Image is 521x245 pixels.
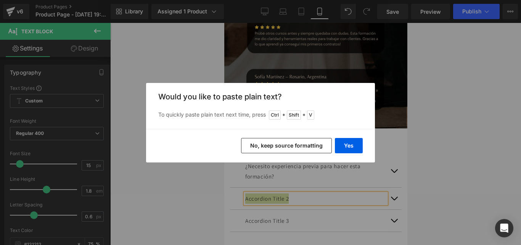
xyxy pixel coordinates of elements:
[335,138,363,153] button: Yes
[241,138,332,153] button: No, keep source formatting
[269,110,281,120] span: Ctrl
[287,110,301,120] span: Shift
[307,110,314,120] span: V
[302,111,306,119] span: +
[158,92,363,101] h3: Would you like to paste plain text?
[495,219,513,237] div: Open Intercom Messenger
[21,138,162,159] p: ¿Necesito experiencia previa para hacer esta formación?
[21,193,162,203] p: Accordion Title 3
[21,170,162,181] p: Accordion Title 2
[282,111,285,119] span: +
[158,110,363,120] p: To quickly paste plain text next time, press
